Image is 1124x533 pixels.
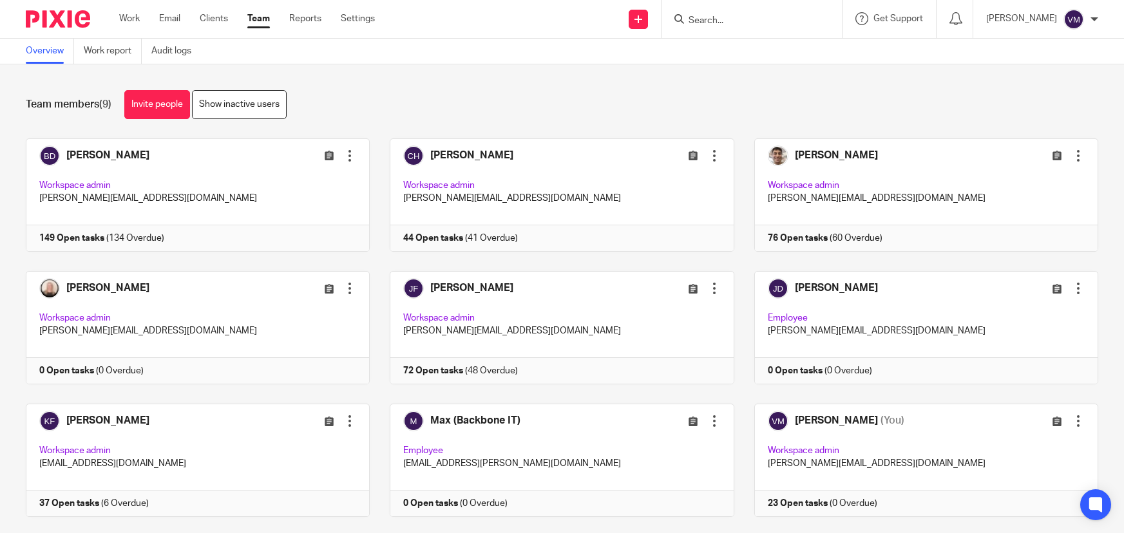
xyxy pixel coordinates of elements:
[84,39,142,64] a: Work report
[151,39,201,64] a: Audit logs
[1063,9,1084,30] img: svg%3E
[26,98,111,111] h1: Team members
[986,12,1057,25] p: [PERSON_NAME]
[687,15,803,27] input: Search
[247,12,270,25] a: Team
[119,12,140,25] a: Work
[200,12,228,25] a: Clients
[26,10,90,28] img: Pixie
[159,12,180,25] a: Email
[192,90,287,119] a: Show inactive users
[873,14,923,23] span: Get Support
[26,39,74,64] a: Overview
[99,99,111,109] span: (9)
[289,12,321,25] a: Reports
[124,90,190,119] a: Invite people
[341,12,375,25] a: Settings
